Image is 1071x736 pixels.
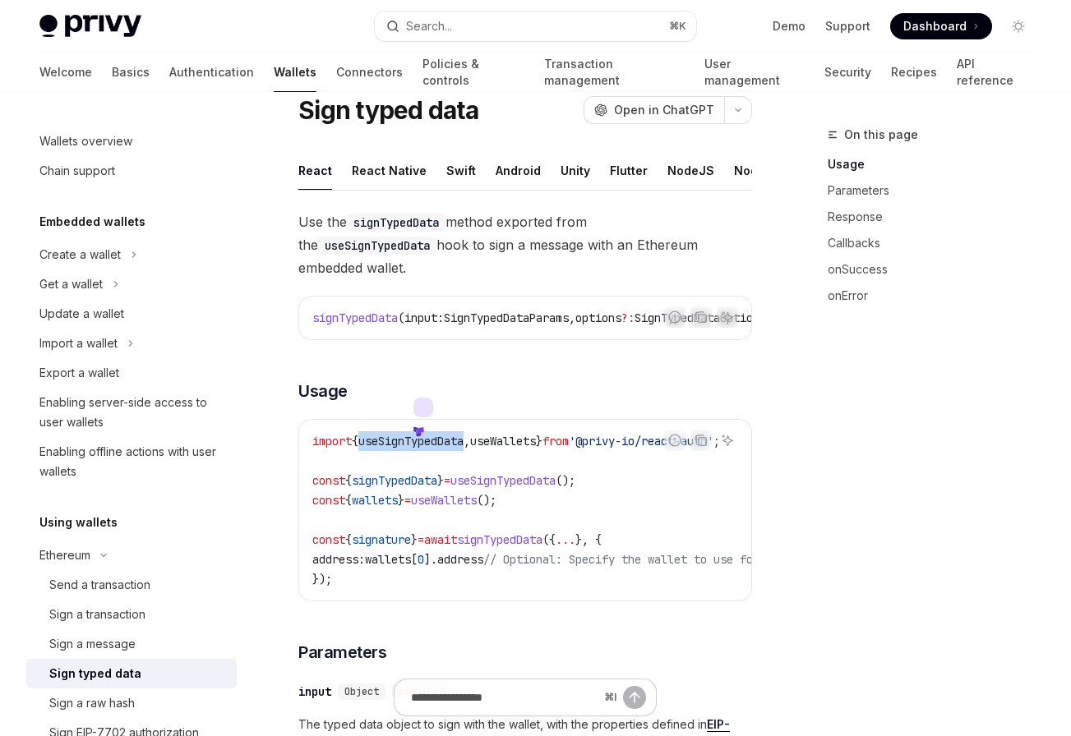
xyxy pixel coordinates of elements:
a: Transaction management [544,53,686,92]
div: Flutter [610,151,648,190]
span: 0 [418,552,424,567]
span: On this page [844,125,918,145]
div: Sign a raw hash [49,693,135,713]
span: , [464,434,470,448]
div: NodeJS [667,151,714,190]
span: (); [477,493,496,508]
button: Report incorrect code [664,306,686,328]
div: NodeJS (server-auth) [734,151,861,190]
span: , [569,310,575,325]
span: { [345,473,352,488]
span: useWallets [470,434,536,448]
span: } [411,532,418,547]
span: const [312,532,345,547]
span: } [398,493,404,508]
span: = [444,473,450,488]
h5: Embedded wallets [39,212,145,232]
a: Policies & controls [422,53,524,92]
span: ({ [542,532,556,547]
a: Update a wallet [26,299,237,329]
button: Toggle Create a wallet section [26,240,237,269]
div: Sign a message [49,634,136,654]
div: Import a wallet [39,333,118,353]
span: Usage [298,379,348,402]
a: Response [828,204,1045,230]
div: Create a wallet [39,245,121,264]
span: ]. [424,552,437,567]
a: Enabling server-side access to user wallets [26,388,237,437]
span: signature [352,532,411,547]
span: } [437,473,444,488]
span: ?: [621,310,635,325]
a: Basics [112,53,150,92]
span: ; [713,434,720,448]
div: Unity [561,151,590,190]
div: Export a wallet [39,363,119,383]
div: React Native [352,151,427,190]
span: useSignTypedData [358,434,464,448]
span: { [345,493,352,508]
button: Toggle Ethereum section [26,540,237,570]
span: (); [556,473,575,488]
span: useSignTypedData [450,473,556,488]
a: User management [704,53,805,92]
div: Enabling offline actions with user wallets [39,442,227,481]
span: { [352,434,358,448]
span: import [312,434,352,448]
span: signTypedData [457,532,542,547]
span: Dashboard [903,18,967,34]
a: Sign a raw hash [26,688,237,718]
button: Copy the contents from the code block [690,306,712,328]
span: : [437,310,444,325]
span: input [404,310,437,325]
div: Android [496,151,541,190]
div: Sign a transaction [49,605,145,624]
div: Wallets overview [39,131,132,151]
a: Welcome [39,53,92,92]
span: '@privy-io/react-auth' [569,434,713,448]
a: Usage [828,151,1045,177]
span: address [437,552,483,567]
a: onSuccess [828,256,1045,283]
a: Demo [773,18,806,34]
button: Open search [375,11,697,41]
input: Ask a question... [411,679,598,715]
a: Sign a transaction [26,600,237,629]
div: Get a wallet [39,274,103,294]
img: light logo [39,15,141,38]
span: ... [556,532,575,547]
button: Open in ChatGPT [584,96,724,124]
span: await [424,532,457,547]
span: ⌘ K [669,20,686,33]
span: Open in ChatGPT [614,102,714,118]
span: const [312,473,345,488]
div: Chain support [39,161,115,181]
div: React [298,151,332,190]
span: SignTypedDataParams [444,310,569,325]
a: Export a wallet [26,358,237,388]
h5: Using wallets [39,513,118,532]
div: Update a wallet [39,304,124,324]
code: useSignTypedData [318,237,436,255]
a: Security [824,53,871,92]
button: Toggle Get a wallet section [26,269,237,299]
span: options [575,310,621,325]
a: Wallets overview [26,126,237,156]
span: signTypedData [312,310,398,325]
a: Chain support [26,156,237,186]
h1: Sign typed data [298,95,478,125]
span: useWallets [411,493,477,508]
a: Sign a message [26,629,237,659]
div: Search... [406,16,452,36]
a: Connectors [336,53,403,92]
a: Wallets [274,53,316,92]
span: } [536,434,542,448]
span: }); [312,572,332,586]
a: API reference [957,53,1032,92]
span: Use the method exported from the hook to sign a message with an Ethereum embedded wallet. [298,210,752,279]
button: Toggle Import a wallet section [26,329,237,358]
a: Authentication [169,53,254,92]
div: Send a transaction [49,575,150,595]
span: ( [398,310,404,325]
span: = [404,493,411,508]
